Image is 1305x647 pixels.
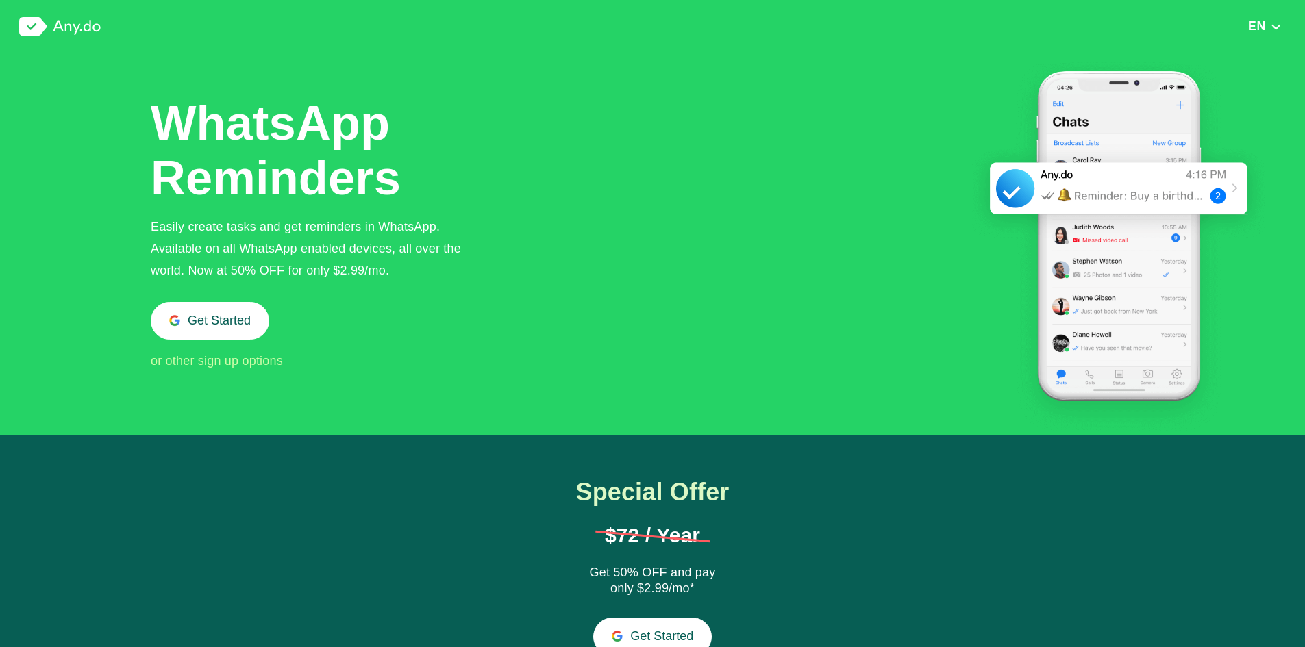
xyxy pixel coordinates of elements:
div: Get 50% OFF and pay only $2.99/mo* [584,565,721,598]
button: EN [1244,18,1286,34]
img: down [1270,22,1282,31]
button: Get Started [151,302,269,340]
img: logo [19,17,101,36]
h1: Special Offer [546,479,760,506]
span: or other sign up options [151,354,283,368]
span: EN [1248,19,1266,33]
img: WhatsApp Tasks & Reminders [971,53,1266,435]
h1: WhatsApp Reminders [151,96,404,205]
h1: $72 / Year [595,525,710,546]
div: Easily create tasks and get reminders in WhatsApp. Available on all WhatsApp enabled devices, all... [151,216,484,281]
